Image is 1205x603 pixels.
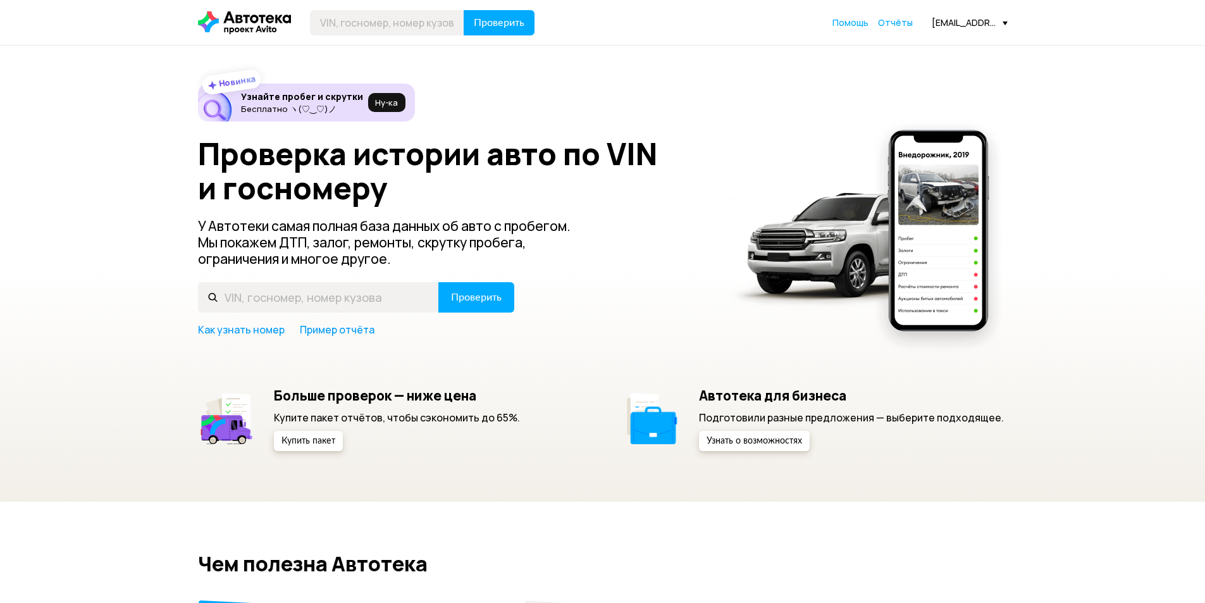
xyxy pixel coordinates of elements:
h5: Автотека для бизнеса [699,387,1004,404]
a: Пример отчёта [300,323,374,337]
a: Отчёты [878,16,913,29]
h2: Чем полезна Автотека [198,552,1008,575]
button: Проверить [438,282,514,313]
button: Купить пакет [274,431,343,451]
p: Купите пакет отчётов, чтобы сэкономить до 65%. [274,411,520,425]
h6: Узнайте пробег и скрутки [241,91,363,103]
button: Проверить [464,10,535,35]
button: Узнать о возможностях [699,431,810,451]
input: VIN, госномер, номер кузова [310,10,464,35]
input: VIN, госномер, номер кузова [198,282,439,313]
span: Ну‑ка [375,97,398,108]
span: Проверить [451,292,502,302]
span: Узнать о возможностях [707,437,802,445]
span: Помощь [832,16,868,28]
a: Помощь [832,16,868,29]
h5: Больше проверок — ниже цена [274,387,520,404]
p: Бесплатно ヽ(♡‿♡)ノ [241,104,363,114]
p: У Автотеки самая полная база данных об авто с пробегом. Мы покажем ДТП, залог, ремонты, скрутку п... [198,218,591,267]
div: [EMAIL_ADDRESS][DOMAIN_NAME] [932,16,1008,28]
span: Купить пакет [281,437,335,445]
span: Отчёты [878,16,913,28]
strong: Новинка [218,73,256,89]
h1: Проверка истории авто по VIN и госномеру [198,137,712,205]
span: Проверить [474,18,524,28]
a: Как узнать номер [198,323,285,337]
p: Подготовили разные предложения — выберите подходящее. [699,411,1004,425]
